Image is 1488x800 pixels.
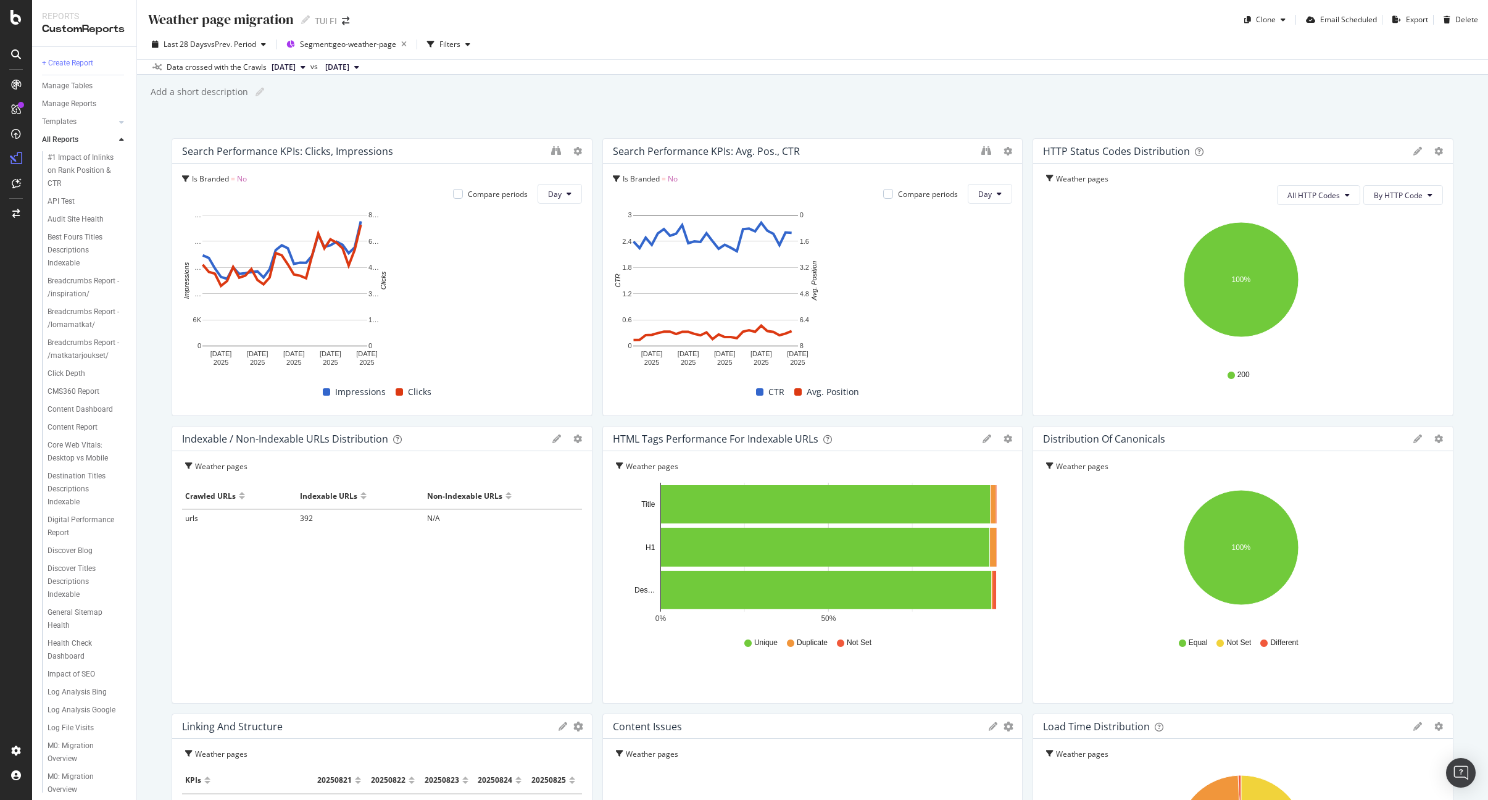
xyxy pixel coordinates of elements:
[48,514,118,540] div: Digital Performance Report
[799,290,808,298] text: 4.8
[48,403,113,416] div: Content Dashboard
[978,189,992,199] span: Day
[48,275,128,301] a: Breadcrumbs Report - /inspiration/
[48,470,128,509] a: Destination Titles Descriptions Indexable
[641,501,655,509] text: Title
[335,385,386,399] span: Impressions
[425,770,459,790] div: 20250823
[602,426,1023,704] div: HTML Tags Performance for Indexable URLsgeargearWeather pagesA chart.UniqueDuplicateNot Set
[48,770,128,796] a: M0: Migration Overview
[48,336,128,362] a: Breadcrumbs Report - /matkatarjoukset/
[48,421,98,434] div: Content Report
[283,350,305,357] text: [DATE]
[1434,435,1443,443] div: gear
[194,264,201,271] text: …
[42,115,77,128] div: Templates
[1439,10,1478,30] button: Delete
[182,145,393,157] div: Search Performance KPIs: Clicks, Impressions
[644,359,659,366] text: 2025
[538,184,582,204] button: Day
[1232,275,1251,284] text: 100%
[42,10,127,22] div: Reports
[634,586,655,594] text: Des…
[422,35,475,54] button: Filters
[48,439,120,465] div: Core Web Vitals: Desktop vs Mobile
[286,359,301,366] text: 2025
[320,350,341,357] text: [DATE]
[42,57,93,70] div: + Create Report
[799,211,803,219] text: 0
[1277,185,1360,205] button: All HTTP Codes
[754,359,768,366] text: 2025
[628,342,631,349] text: 0
[48,439,128,465] a: Core Web Vitals: Desktop vs Mobile
[714,350,736,357] text: [DATE]
[1301,10,1377,30] button: Email Scheduled
[1043,215,1439,358] svg: A chart.
[1226,638,1251,648] span: Not Set
[197,342,201,349] text: 0
[48,606,117,632] div: General Sitemap Health
[662,173,666,184] span: =
[48,722,94,735] div: Log File Visits
[214,359,228,366] text: 2025
[231,173,235,184] span: =
[717,359,732,366] text: 2025
[1004,722,1013,731] div: gear
[898,189,958,199] div: Compare periods
[1033,138,1453,416] div: HTTP Status Codes DistributiongeargearWeather pagesAll HTTP CodesBy HTTP CodeA chart.200
[981,146,991,156] div: binoculars
[1239,10,1291,30] button: Clone
[48,686,128,699] a: Log Analysis Bing
[750,350,772,357] text: [DATE]
[185,513,198,523] span: urls
[681,359,696,366] text: 2025
[320,60,364,75] button: [DATE]
[48,151,122,190] div: #1 Impact of Inlinks on Rank Position & CTR
[368,238,379,245] text: 6…
[551,146,561,156] div: binoculars
[1320,14,1377,25] div: Email Scheduled
[48,367,85,380] div: Click Depth
[182,433,388,445] div: Indexable / Non-Indexable URLs Distribution
[195,749,257,767] div: Weather pages
[799,316,808,323] text: 6.4
[754,638,778,648] span: Unique
[613,483,1009,626] svg: A chart.
[1455,14,1478,25] div: Delete
[48,367,128,380] a: Click Depth
[1056,461,1118,473] div: Weather pages
[172,426,592,704] div: Indexable / Non-Indexable URLs DistributiongeargearWeather pagesCrawled URLsIndexable URLsNon-Ind...
[192,173,229,184] span: Is Branded
[301,15,310,24] i: Edit report name
[48,704,128,717] a: Log Analysis Google
[183,262,190,299] text: Impressions
[300,486,357,506] div: Indexable URLs
[48,740,128,765] a: M0: Migration Overview
[48,306,120,331] div: Breadcrumbs Report - /lomamatkat/
[48,195,128,208] a: API Test
[48,544,128,557] a: Discover Blog
[810,261,817,301] text: Avg. Position
[531,770,566,790] div: 20250825
[1004,435,1012,443] div: gear
[548,189,562,199] span: Day
[48,306,128,331] a: Breadcrumbs Report - /lomamatkat/
[147,10,294,29] div: Weather page migration
[622,290,631,298] text: 1.2
[48,385,128,398] a: CMS360 Report
[48,668,128,681] a: Impact of SEO
[310,61,320,72] span: vs
[317,770,352,790] div: 20250821
[48,606,128,632] a: General Sitemap Health
[48,275,120,301] div: Breadcrumbs Report - /inspiration/
[185,770,201,790] div: KPIs
[678,350,699,357] text: [DATE]
[194,290,201,298] text: …
[1446,758,1476,788] div: Open Intercom Messenger
[1043,483,1439,626] svg: A chart.
[48,704,115,717] div: Log Analysis Google
[424,509,582,527] td: N/A
[799,238,808,245] text: 1.6
[799,264,808,271] text: 3.2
